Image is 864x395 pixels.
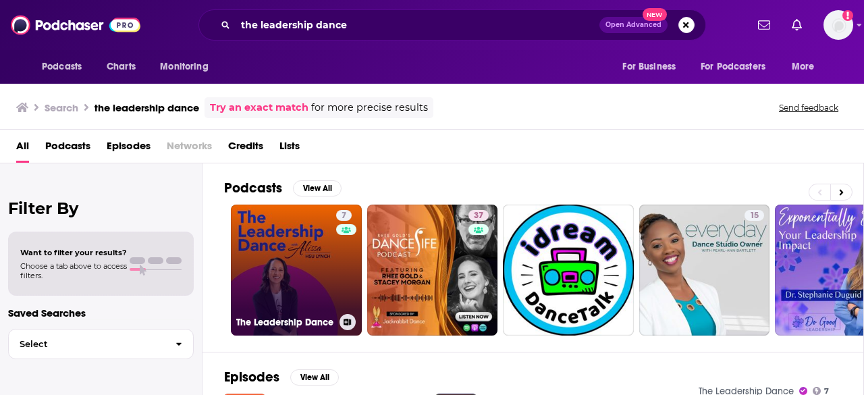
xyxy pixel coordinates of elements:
[813,387,830,395] a: 7
[279,135,300,163] a: Lists
[210,100,308,115] a: Try an exact match
[782,54,832,80] button: open menu
[8,329,194,359] button: Select
[236,317,334,328] h3: The Leadership Dance
[745,210,764,221] a: 15
[342,209,346,223] span: 7
[11,12,140,38] img: Podchaser - Follow, Share and Rate Podcasts
[20,261,127,280] span: Choose a tab above to access filters.
[336,210,352,221] a: 7
[228,135,263,163] a: Credits
[151,54,225,80] button: open menu
[9,340,165,348] span: Select
[692,54,785,80] button: open menu
[701,57,765,76] span: For Podcasters
[167,135,212,163] span: Networks
[32,54,99,80] button: open menu
[367,205,498,336] a: 37
[107,135,151,163] a: Episodes
[639,205,770,336] a: 15
[613,54,693,80] button: open menu
[98,54,144,80] a: Charts
[775,102,842,113] button: Send feedback
[823,10,853,40] img: User Profile
[198,9,706,41] div: Search podcasts, credits, & more...
[605,22,661,28] span: Open Advanced
[468,210,489,221] a: 37
[824,388,829,394] span: 7
[823,10,853,40] span: Logged in as megcassidy
[94,101,199,114] h3: the leadership dance
[45,101,78,114] h3: Search
[42,57,82,76] span: Podcasts
[16,135,29,163] a: All
[8,199,194,218] h2: Filter By
[599,17,668,33] button: Open AdvancedNew
[236,14,599,36] input: Search podcasts, credits, & more...
[20,248,127,257] span: Want to filter your results?
[786,14,807,36] a: Show notifications dropdown
[160,57,208,76] span: Monitoring
[107,57,136,76] span: Charts
[224,180,342,196] a: PodcastsView All
[643,8,667,21] span: New
[823,10,853,40] button: Show profile menu
[293,180,342,196] button: View All
[622,57,676,76] span: For Business
[45,135,90,163] a: Podcasts
[231,205,362,336] a: 7The Leadership Dance
[224,369,279,386] h2: Episodes
[311,100,428,115] span: for more precise results
[474,209,483,223] span: 37
[8,307,194,319] p: Saved Searches
[224,180,282,196] h2: Podcasts
[753,14,776,36] a: Show notifications dropdown
[792,57,815,76] span: More
[290,369,339,386] button: View All
[224,369,339,386] a: EpisodesView All
[842,10,853,21] svg: Add a profile image
[750,209,759,223] span: 15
